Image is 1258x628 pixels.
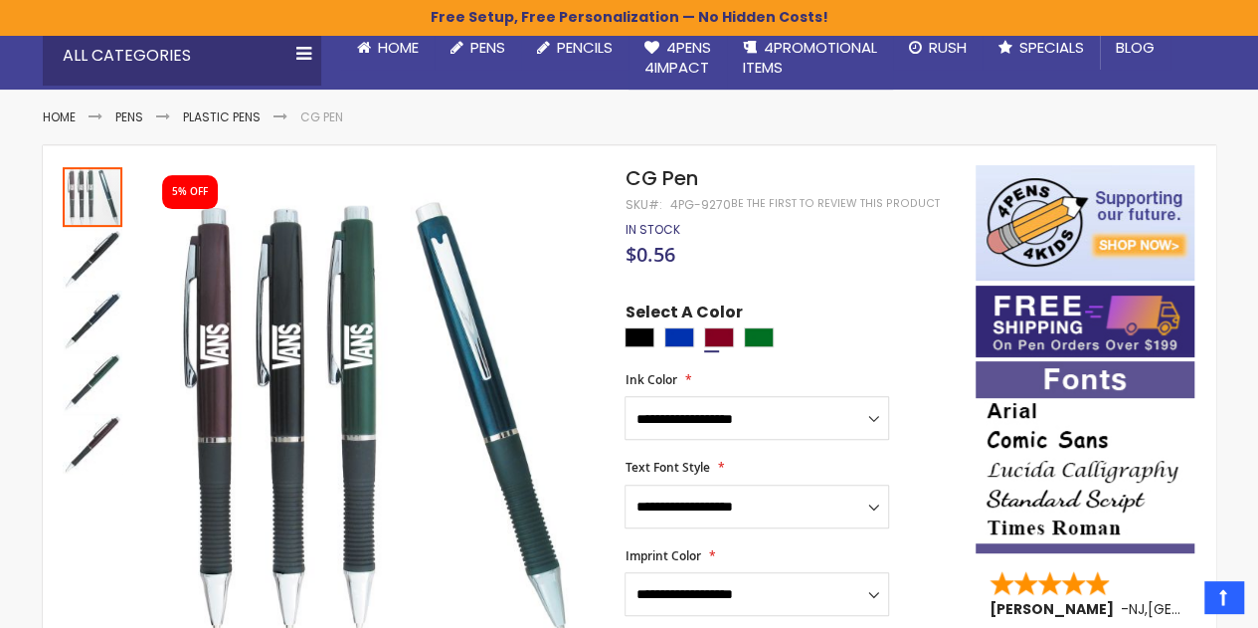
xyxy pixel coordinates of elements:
[625,302,742,328] span: Select A Color
[63,229,122,289] img: CG Pen
[63,291,122,350] img: CG Pen
[727,26,893,91] a: 4PROMOTIONALITEMS
[63,350,124,412] div: CG Pen
[183,108,261,125] a: Plastic Pens
[1019,37,1084,58] span: Specials
[976,286,1194,357] img: Free shipping on orders over $199
[629,26,727,91] a: 4Pens4impact
[976,361,1194,553] img: font-personalization-examples
[1129,599,1145,619] span: NJ
[1100,26,1170,70] a: Blog
[989,599,1121,619] span: [PERSON_NAME]
[625,196,661,213] strong: SKU
[976,165,1194,281] img: 4pens 4 kids
[625,327,654,347] div: Black
[743,37,877,78] span: 4PROMOTIONAL ITEMS
[983,26,1100,70] a: Specials
[625,241,674,268] span: $0.56
[625,221,679,238] span: In stock
[378,37,419,58] span: Home
[435,26,521,70] a: Pens
[172,185,208,199] div: 5% OFF
[644,37,711,78] span: 4Pens 4impact
[43,26,321,86] div: All Categories
[300,109,343,125] li: CG Pen
[625,371,676,388] span: Ink Color
[625,222,679,238] div: Availability
[1116,37,1155,58] span: Blog
[63,289,124,350] div: CG Pen
[664,327,694,347] div: Blue
[63,412,122,474] div: CG Pen
[341,26,435,70] a: Home
[929,37,967,58] span: Rush
[63,352,122,412] img: CG Pen
[63,227,124,289] div: CG Pen
[521,26,629,70] a: Pencils
[470,37,505,58] span: Pens
[893,26,983,70] a: Rush
[43,108,76,125] a: Home
[63,414,122,474] img: CG Pen
[704,327,734,347] div: Burgundy
[669,197,730,213] div: 4PG-9270
[63,165,124,227] div: CG Pen
[625,164,697,192] span: CG Pen
[1204,581,1243,613] a: Top
[557,37,613,58] span: Pencils
[744,327,774,347] div: Green
[625,547,700,564] span: Imprint Color
[625,459,709,476] span: Text Font Style
[115,108,143,125] a: Pens
[730,196,939,211] a: Be the first to review this product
